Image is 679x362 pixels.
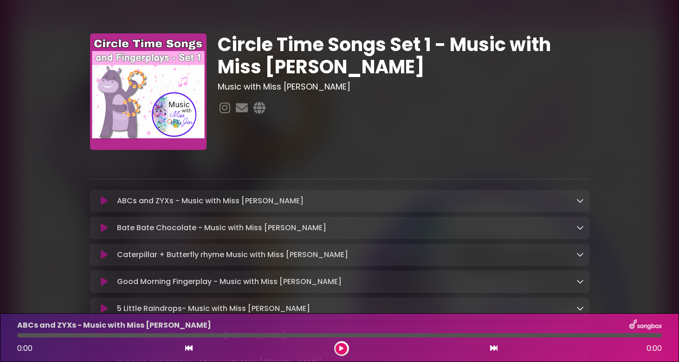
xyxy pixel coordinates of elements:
img: tF0qYzUTNiuEzikZcYnI [90,33,207,150]
h1: Circle Time Songs Set 1 - Music with Miss [PERSON_NAME] [218,33,589,78]
p: ABCs and ZYXs - Music with Miss [PERSON_NAME] [117,195,304,207]
span: 0:00 [647,343,662,354]
h3: Music with Miss [PERSON_NAME] [218,82,589,92]
p: 5 Little Raindrops- Music with Miss [PERSON_NAME] [117,303,310,314]
span: 0:00 [17,343,32,354]
p: Good Morning Fingerplay - Music with Miss [PERSON_NAME] [117,276,342,287]
p: Caterpillar + Butterfly rhyme Music with Miss [PERSON_NAME] [117,249,348,260]
p: ABCs and ZYXs - Music with Miss [PERSON_NAME] [17,320,211,331]
img: songbox-logo-white.png [629,319,662,331]
p: Bate Bate Chocolate - Music with Miss [PERSON_NAME] [117,222,326,233]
